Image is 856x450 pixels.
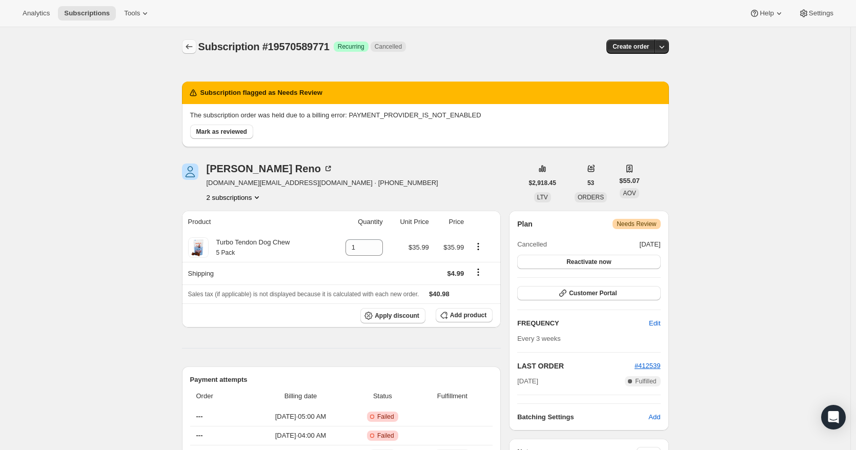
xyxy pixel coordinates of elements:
button: Add product [436,308,493,322]
div: Open Intercom Messenger [821,405,846,429]
button: 53 [581,176,600,190]
span: Fulfillment [418,391,486,401]
th: Quantity [329,211,386,233]
span: --- [196,413,203,420]
small: 5 Pack [216,249,235,256]
span: $35.99 [409,243,429,251]
button: Subscriptions [58,6,116,21]
th: Shipping [182,262,329,284]
span: Help [760,9,773,17]
span: [DATE] · 05:00 AM [254,412,348,422]
button: Product actions [207,192,262,202]
span: Customer Portal [569,289,617,297]
button: Help [743,6,790,21]
span: Sheri Reno [182,163,198,180]
div: Turbo Tendon Dog Chew [209,237,290,258]
h6: Batching Settings [517,412,648,422]
span: Every 3 weeks [517,335,561,342]
button: Analytics [16,6,56,21]
button: Product actions [470,241,486,252]
span: Cancelled [375,43,402,51]
span: Reactivate now [566,258,611,266]
button: Reactivate now [517,255,660,269]
h2: Subscription flagged as Needs Review [200,88,322,98]
span: Analytics [23,9,50,17]
span: Recurring [338,43,364,51]
span: LTV [537,194,548,201]
span: Add [648,412,660,422]
span: Subscription #19570589771 [198,41,330,52]
button: Settings [792,6,840,21]
th: Price [432,211,467,233]
span: Tools [124,9,140,17]
span: Add product [450,311,486,319]
span: $55.07 [619,176,640,186]
span: Create order [613,43,649,51]
div: [PERSON_NAME] Reno [207,163,333,174]
span: Needs Review [617,220,656,228]
span: Subscriptions [64,9,110,17]
button: Subscriptions [182,39,196,54]
button: Add [642,409,666,425]
a: #412539 [635,362,661,370]
span: Status [353,391,412,401]
button: #412539 [635,361,661,371]
span: [DATE] · 04:00 AM [254,431,348,441]
span: Cancelled [517,239,547,250]
button: Tools [118,6,156,21]
span: Apply discount [375,312,419,320]
img: product img [188,237,209,258]
span: $2,918.45 [529,179,556,187]
th: Product [182,211,329,233]
span: Sales tax (if applicable) is not displayed because it is calculated with each new order. [188,291,419,298]
button: Customer Portal [517,286,660,300]
span: AOV [623,190,636,197]
button: Mark as reviewed [190,125,253,139]
span: $40.98 [429,290,450,298]
button: Apply discount [360,308,425,323]
span: 53 [587,179,594,187]
button: $2,918.45 [523,176,562,190]
span: [DATE] [640,239,661,250]
span: Failed [377,413,394,421]
span: [DOMAIN_NAME][EMAIL_ADDRESS][DOMAIN_NAME] · [PHONE_NUMBER] [207,178,438,188]
span: $4.99 [447,270,464,277]
th: Order [190,385,251,407]
span: --- [196,432,203,439]
span: ORDERS [578,194,604,201]
button: Create order [606,39,655,54]
span: Failed [377,432,394,440]
th: Unit Price [386,211,432,233]
span: Edit [649,318,660,329]
span: Billing date [254,391,348,401]
span: Settings [809,9,833,17]
h2: Plan [517,219,533,229]
button: Shipping actions [470,267,486,278]
span: [DATE] [517,376,538,386]
h2: Payment attempts [190,375,493,385]
h2: FREQUENCY [517,318,649,329]
p: The subscription order was held due to a billing error: PAYMENT_PROVIDER_IS_NOT_ENABLED [190,110,661,120]
span: $35.99 [443,243,464,251]
span: Mark as reviewed [196,128,247,136]
h2: LAST ORDER [517,361,635,371]
button: Edit [643,315,666,332]
span: Fulfilled [635,377,656,385]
